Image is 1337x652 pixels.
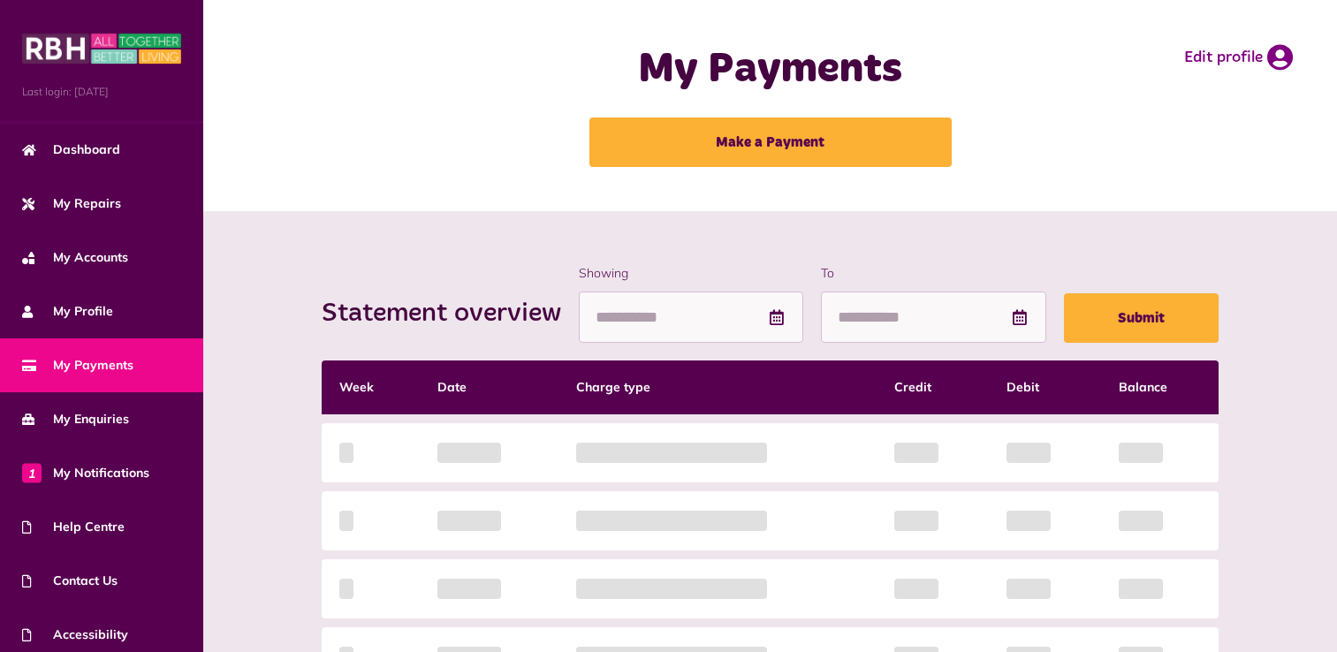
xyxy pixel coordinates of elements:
span: Help Centre [22,518,125,536]
span: Last login: [DATE] [22,84,181,100]
span: My Notifications [22,464,149,482]
span: Accessibility [22,625,128,644]
span: My Payments [22,356,133,375]
h1: My Payments [505,44,1037,95]
span: My Repairs [22,194,121,213]
span: Dashboard [22,140,120,159]
span: Contact Us [22,572,118,590]
img: MyRBH [22,31,181,66]
span: My Enquiries [22,410,129,428]
a: Make a Payment [589,118,952,167]
span: 1 [22,463,42,482]
a: Edit profile [1184,44,1293,71]
span: My Accounts [22,248,128,267]
span: My Profile [22,302,113,321]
